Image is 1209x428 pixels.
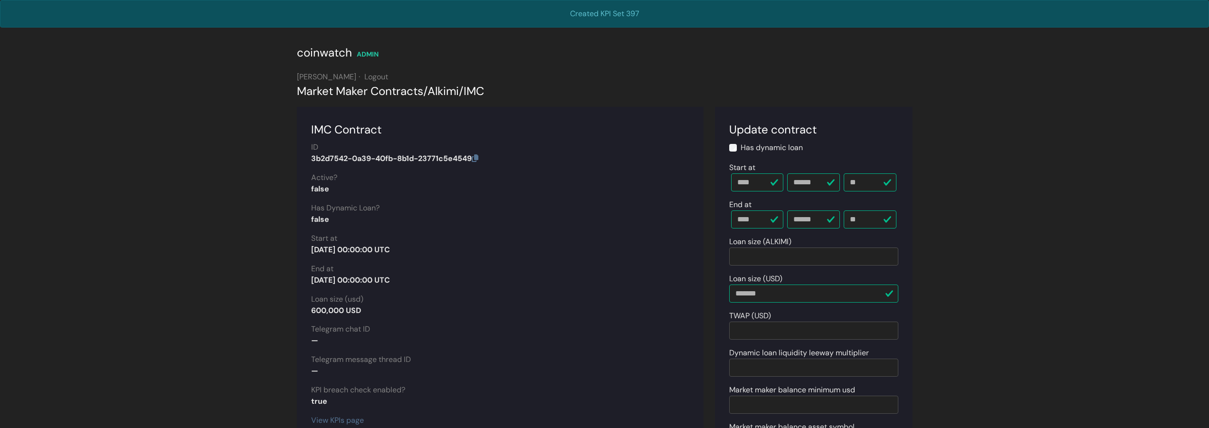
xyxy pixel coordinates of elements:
[311,263,333,275] label: End at
[729,384,855,396] label: Market maker balance minimum usd
[311,202,380,214] label: Has Dynamic Loan?
[423,84,428,98] span: /
[311,233,337,244] label: Start at
[311,396,327,406] strong: true
[311,354,411,365] label: Telegram message thread ID
[311,184,329,194] strong: false
[729,121,898,138] div: Update contract
[311,415,364,425] a: View KPIs page
[729,162,755,173] label: Start at
[359,72,360,82] span: ·
[741,142,803,153] label: Has dynamic loan
[311,294,363,305] label: Loan size (usd)
[364,72,388,82] a: Logout
[297,49,379,59] a: coinwatch ADMIN
[729,310,771,322] label: TWAP (USD)
[311,384,405,396] label: KPI breach check enabled?
[311,245,390,255] strong: [DATE] 00:00:00 UTC
[297,71,913,83] div: [PERSON_NAME]
[311,121,689,138] div: IMC Contract
[311,366,318,376] strong: —
[311,305,361,315] strong: 600,000 USD
[729,347,869,359] label: Dynamic loan liquidity leeway multiplier
[311,172,337,183] label: Active?
[311,214,329,224] strong: false
[357,49,379,59] div: ADMIN
[297,44,352,61] div: coinwatch
[459,84,464,98] span: /
[311,323,370,335] label: Telegram chat ID
[729,236,791,247] label: Loan size (ALKIMI)
[311,275,390,285] strong: [DATE] 00:00:00 UTC
[729,199,752,210] label: End at
[311,335,318,345] strong: —
[297,83,913,100] div: Market Maker Contracts Alkimi IMC
[729,273,782,285] label: Loan size (USD)
[311,142,318,153] label: ID
[311,153,478,163] strong: 3b2d7542-0a39-40fb-8b1d-23771c5e4549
